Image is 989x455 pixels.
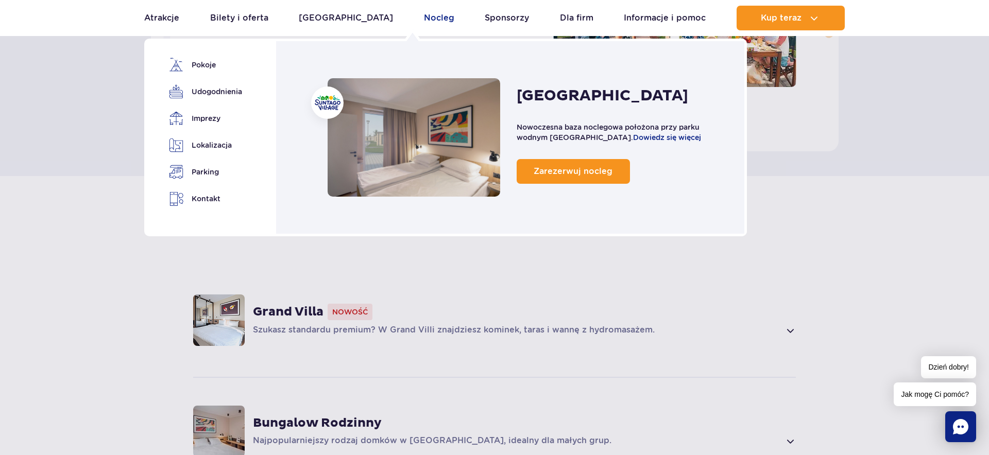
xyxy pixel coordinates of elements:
[328,78,500,197] a: Nocleg
[169,84,238,99] a: Udogodnienia
[517,86,688,106] h2: [GEOGRAPHIC_DATA]
[144,6,179,30] a: Atrakcje
[210,6,268,30] a: Bilety i oferta
[517,122,724,143] p: Nowoczesna baza noclegowa położona przy parku wodnym [GEOGRAPHIC_DATA].
[624,6,706,30] a: Informacje i pomoc
[169,111,238,126] a: Imprezy
[169,165,238,179] a: Parking
[894,382,976,406] span: Jak mogę Ci pomóc?
[633,133,701,142] a: Dowiedz się więcej
[169,58,238,72] a: Pokoje
[921,356,976,378] span: Dzień dobry!
[560,6,593,30] a: Dla firm
[737,6,845,30] button: Kup teraz
[169,138,238,152] a: Lokalizacja
[485,6,529,30] a: Sponsorzy
[517,159,630,184] a: Zarezerwuj nocleg
[424,6,454,30] a: Nocleg
[534,166,612,176] span: Zarezerwuj nocleg
[761,13,802,23] span: Kup teraz
[945,411,976,442] div: Chat
[169,191,238,206] a: Kontakt
[299,6,393,30] a: [GEOGRAPHIC_DATA]
[315,95,340,110] img: Suntago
